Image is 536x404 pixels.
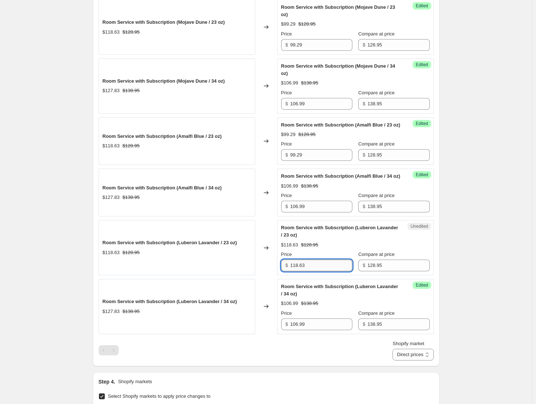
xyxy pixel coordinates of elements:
span: Select Shopify markets to apply price changes to [108,393,211,399]
span: Price [281,31,292,37]
span: Room Service with Subscription (Luberon Lavander / 23 oz) [281,225,398,238]
span: Room Service with Subscription (Mojave Dune / 34 oz) [281,63,395,76]
h2: Step 4. [99,378,115,385]
span: Room Service with Subscription (Mojave Dune / 23 oz) [281,4,395,17]
span: Compare at price [358,141,395,147]
div: $127.83 [103,308,120,315]
strike: $138.95 [123,194,140,201]
span: Edited [416,62,428,68]
span: Price [281,90,292,95]
strike: $138.95 [123,308,140,315]
strike: $128.95 [301,241,318,249]
span: Edited [416,121,428,127]
strike: $128.95 [298,20,315,28]
span: $ [363,101,365,106]
span: Room Service with Subscription (Luberon Lavander / 23 oz) [103,240,237,245]
div: $106.99 [281,300,298,307]
div: $118.63 [103,29,120,36]
span: $ [286,42,288,48]
span: Unedited [410,223,428,229]
span: $ [286,321,288,327]
strike: $128.95 [298,131,315,138]
span: $ [363,152,365,158]
span: Room Service with Subscription (Amalfi Blue / 23 oz) [281,122,401,128]
span: Price [281,141,292,147]
strike: $138.95 [301,79,318,87]
div: $99.29 [281,20,296,28]
span: Compare at price [358,90,395,95]
span: Edited [416,282,428,288]
span: Compare at price [358,31,395,37]
span: Room Service with Subscription (Luberon Lavander / 34 oz) [281,284,398,297]
div: $118.63 [103,249,120,256]
strike: $138.95 [123,87,140,94]
strike: $128.95 [123,249,140,256]
span: Edited [416,172,428,178]
span: Shopify market [393,341,424,346]
strike: $128.95 [123,29,140,36]
span: Price [281,252,292,257]
div: $118.63 [103,142,120,150]
span: $ [363,321,365,327]
p: Shopify markets [118,378,152,385]
div: $106.99 [281,79,298,87]
span: $ [363,204,365,209]
span: Compare at price [358,193,395,198]
span: $ [363,263,365,268]
span: Compare at price [358,252,395,257]
span: Room Service with Subscription (Mojave Dune / 23 oz) [103,19,225,25]
span: Edited [416,3,428,9]
span: Compare at price [358,310,395,316]
span: Room Service with Subscription (Amalfi Blue / 23 oz) [103,133,222,139]
span: Room Service with Subscription (Mojave Dune / 34 oz) [103,78,225,84]
span: Room Service with Subscription (Luberon Lavander / 34 oz) [103,299,237,304]
span: $ [286,204,288,209]
span: Price [281,193,292,198]
div: $106.99 [281,182,298,190]
div: $127.83 [103,194,120,201]
nav: Pagination [99,345,119,355]
strike: $128.95 [123,142,140,150]
div: $127.83 [103,87,120,94]
span: $ [363,42,365,48]
span: Room Service with Subscription (Amalfi Blue / 34 oz) [103,185,222,190]
strike: $138.95 [301,300,318,307]
span: Room Service with Subscription (Amalfi Blue / 34 oz) [281,173,401,179]
div: $99.29 [281,131,296,138]
div: $118.63 [281,241,298,249]
strike: $138.95 [301,182,318,190]
span: $ [286,152,288,158]
span: $ [286,101,288,106]
span: Price [281,310,292,316]
span: $ [286,263,288,268]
